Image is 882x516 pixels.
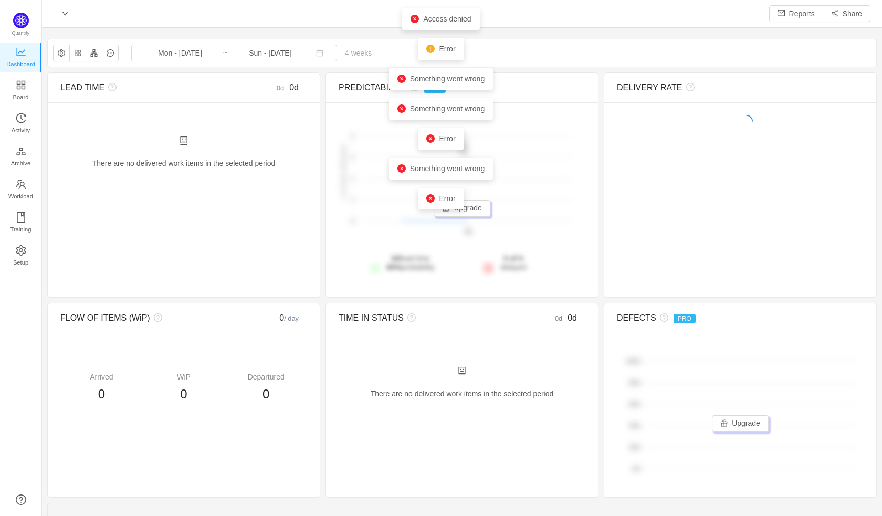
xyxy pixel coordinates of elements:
strong: 0d [391,254,400,262]
div: There are no delivered work items in the selected period [60,136,307,180]
a: Dashboard [16,47,26,68]
small: 0d [277,84,289,92]
span: Dashboard [6,54,35,75]
a: Setup [16,246,26,267]
a: Board [16,80,26,101]
i: icon: question-circle [150,313,162,322]
a: Activity [16,113,26,134]
div: DEFECTS [617,312,802,324]
span: Training [10,219,31,240]
span: delayed [500,254,526,271]
i: icon: question-circle [404,313,416,322]
span: Quantify [12,30,30,36]
strong: 0 of 0 [504,254,523,262]
input: End date [228,47,313,59]
tspan: 1 [351,175,354,182]
span: Something went wrong [410,75,485,83]
div: FLOW OF ITEMS (WiP) [60,312,246,324]
button: icon: message [102,45,119,61]
i: icon: question-circle [104,83,117,91]
span: LEAD TIME [60,83,104,92]
div: WiP [143,372,225,383]
span: lead time [386,254,435,271]
tspan: 2 [351,154,354,161]
tspan: 40% [629,423,640,429]
span: Workload [8,186,33,207]
i: icon: appstore [16,80,26,90]
i: icon: robot [458,367,466,375]
span: Error [439,134,455,143]
button: icon: mailReports [769,5,823,22]
i: icon: history [16,113,26,123]
tspan: 2 [351,133,354,139]
i: icon: team [16,179,26,189]
div: PREDICTABILITY [339,81,524,94]
span: 0d [568,313,577,322]
div: There are no delivered work items in the selected period [339,366,585,410]
i: icon: robot [180,136,188,145]
div: Departured [225,372,307,383]
tspan: 80% [629,380,640,386]
small: / day [284,314,299,322]
i: icon: close-circle [426,194,435,203]
a: Archive [16,146,26,167]
a: Workload [16,180,26,201]
span: 4 weeks [337,49,380,57]
i: icon: setting [16,245,26,256]
button: icon: appstore [69,45,86,61]
tspan: 0d [465,228,471,236]
span: Something went wrong [410,164,485,173]
div: DELIVERY RATE [617,81,802,94]
div: Arrived [60,372,143,383]
tspan: 60% [629,401,640,407]
span: Board [13,87,29,108]
button: icon: giftUpgrade [712,415,769,432]
span: 0 [180,387,187,401]
span: 0 [98,387,105,401]
tspan: 20% [629,444,640,450]
span: Error [439,45,455,53]
span: Activity [12,120,30,141]
div: 0 [246,312,308,324]
span: 0d [289,83,299,92]
span: Error [439,194,455,203]
i: icon: close-circle [411,15,419,23]
i: icon: close-circle [426,134,435,143]
tspan: 100% [626,358,640,364]
i: icon: down [62,10,68,17]
i: icon: close-circle [397,104,406,113]
input: Start date [138,47,223,59]
i: icon: calendar [316,49,323,57]
span: Archive [11,153,30,174]
strong: 80% [386,263,401,271]
i: icon: gold [16,146,26,156]
i: icon: exclamation-circle [426,45,435,53]
small: 0d [555,314,568,322]
button: icon: setting [53,45,70,61]
tspan: 0 [351,218,354,224]
i: icon: book [16,212,26,223]
div: TIME IN STATUS [339,312,524,324]
span: PRO [674,314,696,323]
i: icon: line-chart [16,47,26,57]
i: icon: loading [740,115,753,128]
i: icon: close-circle [397,164,406,173]
span: Access denied [423,15,471,23]
button: icon: giftUpgrade [434,200,490,217]
a: icon: question-circle [16,494,26,505]
tspan: 1 [351,197,354,203]
button: icon: apartment [86,45,102,61]
span: probability [386,263,435,271]
img: Quantify [13,13,29,28]
text: # of items delivered [341,145,347,199]
button: icon: share-altShare [823,5,870,22]
span: Setup [13,252,28,273]
a: Training [16,213,26,234]
span: Something went wrong [410,104,485,113]
i: icon: close-circle [397,75,406,83]
i: icon: question-circle [656,313,668,322]
span: 0 [262,387,269,401]
tspan: 0% [632,466,640,472]
i: icon: question-circle [682,83,695,91]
